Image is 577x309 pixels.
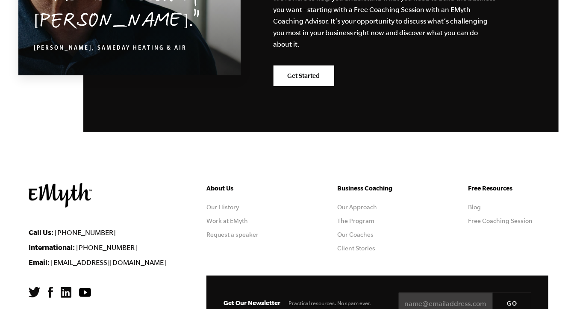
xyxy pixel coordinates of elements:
[468,217,533,224] a: Free Coaching Session
[55,229,116,236] a: [PHONE_NUMBER]
[468,204,481,211] a: Blog
[337,245,375,252] a: Client Stories
[206,231,259,238] a: Request a speaker
[206,217,248,224] a: Work at EMyth
[29,243,75,251] strong: International:
[48,287,53,298] img: Facebook
[34,45,187,52] cite: [PERSON_NAME], SameDay Heating & Air
[29,228,53,236] strong: Call Us:
[274,65,334,86] a: Get Started
[337,204,377,211] a: Our Approach
[51,258,166,266] a: [EMAIL_ADDRESS][DOMAIN_NAME]
[337,231,374,238] a: Our Coaches
[206,204,239,211] a: Our History
[468,183,548,193] h5: Free Resources
[29,287,40,297] img: Twitter
[288,300,371,306] span: Practical resources. No spam ever.
[337,217,374,224] a: The Program
[206,183,287,193] h5: About Us
[29,183,92,208] img: EMyth
[61,287,71,298] img: LinkedIn
[29,258,50,266] strong: Email:
[79,288,91,297] img: YouTube
[224,299,280,306] span: Get Our Newsletter
[76,244,137,251] a: [PHONE_NUMBER]
[337,183,418,193] h5: Business Coaching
